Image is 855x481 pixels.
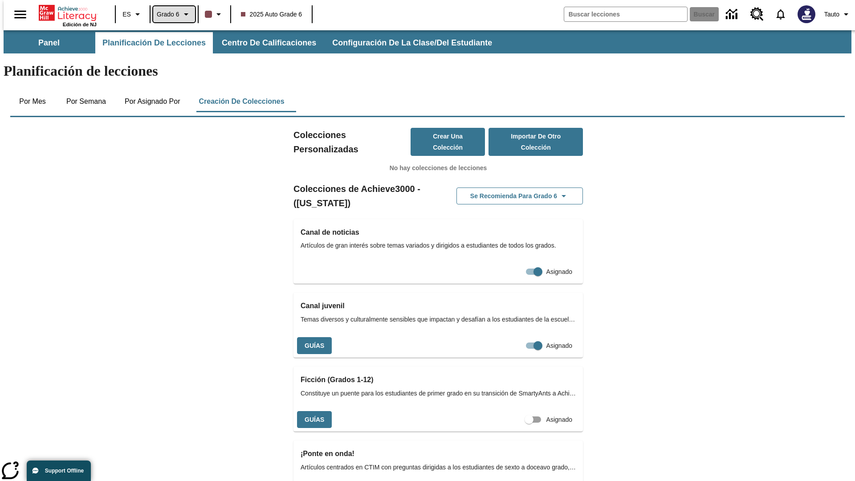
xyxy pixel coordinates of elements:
[411,128,485,156] button: Crear una colección
[63,22,97,27] span: Edición de NJ
[546,415,572,424] span: Asignado
[798,5,815,23] img: Avatar
[792,3,821,26] button: Escoja un nuevo avatar
[456,188,583,205] button: Se recomienda para Grado 6
[745,2,769,26] a: Centro de recursos, Se abrirá en una pestaña nueva.
[293,128,411,156] h2: Colecciones Personalizadas
[301,374,576,386] h3: Ficción (Grados 1-12)
[769,3,792,26] a: Notificaciones
[153,6,195,22] button: Grado: Grado 6, Elige un grado
[4,32,500,53] div: Subbarra de navegación
[157,10,179,19] span: Grado 6
[222,38,316,48] span: Centro de calificaciones
[45,468,84,474] span: Support Offline
[215,32,323,53] button: Centro de calificaciones
[4,32,94,53] button: Panel
[4,30,851,53] div: Subbarra de navegación
[201,6,228,22] button: El color de la clase es café oscuro. Cambiar el color de la clase.
[325,32,499,53] button: Configuración de la clase/del estudiante
[546,267,572,277] span: Asignado
[721,2,745,27] a: Centro de información
[546,341,572,351] span: Asignado
[297,337,332,355] button: Guías
[95,32,213,53] button: Planificación de lecciones
[118,6,147,22] button: Lenguaje: ES, Selecciona un idioma
[297,411,332,428] button: Guías
[821,6,855,22] button: Perfil/Configuración
[10,91,55,112] button: Por mes
[191,91,291,112] button: Creación de colecciones
[122,10,131,19] span: ES
[301,463,576,472] span: Artículos centrados en CTIM con preguntas dirigidas a los estudiantes de sexto a doceavo grado, q...
[241,10,302,19] span: 2025 Auto Grade 6
[39,3,97,27] div: Portada
[4,63,851,79] h1: Planificación de lecciones
[38,38,60,48] span: Panel
[102,38,206,48] span: Planificación de lecciones
[7,1,33,28] button: Abrir el menú lateral
[118,91,187,112] button: Por asignado por
[293,182,438,210] h2: Colecciones de Achieve3000 - ([US_STATE])
[27,461,91,481] button: Support Offline
[301,241,576,250] span: Artículos de gran interés sobre temas variados y dirigidos a estudiantes de todos los grados.
[564,7,687,21] input: Buscar campo
[301,389,576,398] span: Constituye un puente para los estudiantes de primer grado en su transición de SmartyAnts a Achiev...
[301,315,576,324] span: Temas diversos y culturalmente sensibles que impactan y desafían a los estudiantes de la escuela ...
[293,163,583,173] p: No hay colecciones de lecciones
[59,91,113,112] button: Por semana
[301,300,576,312] h3: Canal juvenil
[824,10,839,19] span: Tauto
[301,226,576,239] h3: Canal de noticias
[332,38,492,48] span: Configuración de la clase/del estudiante
[301,448,576,460] h3: ¡Ponte en onda!
[39,4,97,22] a: Portada
[489,128,583,156] button: Importar de otro Colección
